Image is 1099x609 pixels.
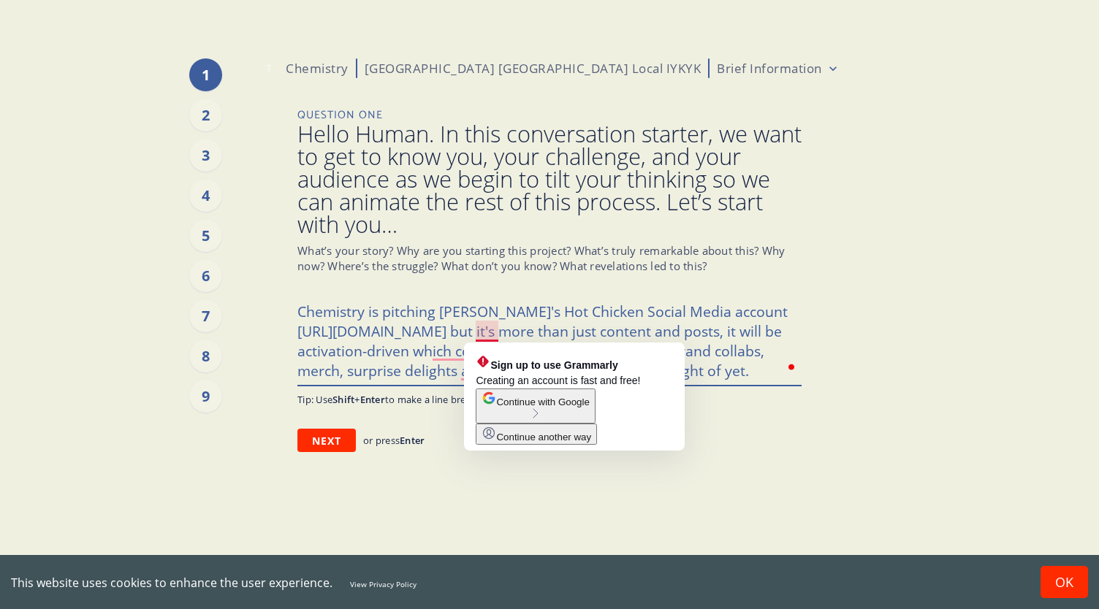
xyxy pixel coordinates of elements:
div: 3 [189,139,222,172]
button: Next [297,429,356,452]
div: This website uses cookies to enhance the user experience. [11,575,1019,591]
div: T [259,58,278,78]
span: Hello Human. In this conversation starter, we want to get to know you, your challenge, and your a... [297,123,802,236]
div: 9 [189,380,222,413]
div: 5 [189,219,222,252]
svg: Talley Hultgren [259,58,278,78]
p: What’s your story? Why are you starting this project? What’s truly remarkable about this? Why now... [297,243,802,274]
div: 7 [189,299,222,332]
div: 2 [189,99,222,131]
p: Question One [297,107,802,123]
button: Accept cookies [1041,566,1088,598]
p: [GEOGRAPHIC_DATA] [GEOGRAPHIC_DATA] Local IYKYK [365,60,701,77]
textarea: To enrich screen reader interactions, please activate Accessibility in Grammarly extension settings [297,296,802,385]
a: View Privacy Policy [350,579,417,589]
div: 4 [189,179,222,212]
span: Shift [332,393,354,406]
span: Enter [400,434,425,447]
span: Enter [360,393,385,406]
p: Chemistry [286,60,349,77]
div: 6 [189,259,222,292]
p: or press [363,434,425,447]
p: Tip: Use + to make a line break [297,393,802,406]
button: Brief Information [717,60,840,77]
p: Brief Information [717,60,822,77]
div: 1 [189,58,222,91]
div: 8 [189,340,222,372]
